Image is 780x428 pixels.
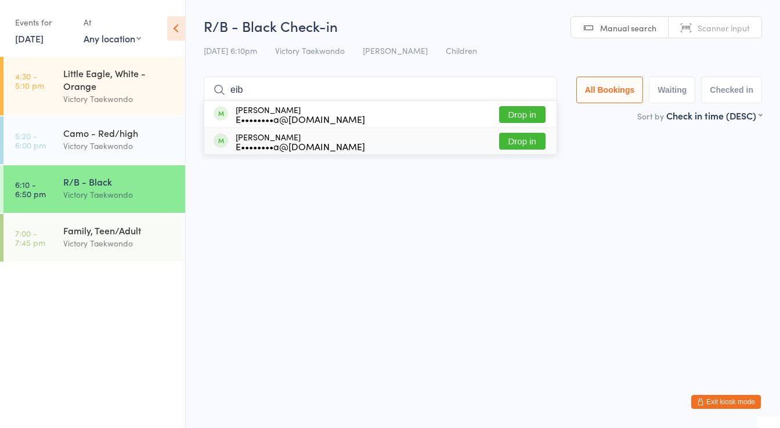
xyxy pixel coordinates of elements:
label: Sort by [637,110,664,122]
time: 6:10 - 6:50 pm [15,180,46,198]
span: Manual search [600,22,656,34]
a: 6:10 -6:50 pmR/B - BlackVictory Taekwondo [3,165,185,213]
span: Children [446,45,477,56]
span: [PERSON_NAME] [363,45,428,56]
time: 5:20 - 6:00 pm [15,131,46,150]
div: Check in time (DESC) [666,109,762,122]
input: Search [204,77,557,103]
button: Drop in [499,106,546,123]
div: At [84,13,141,32]
button: Checked in [701,77,762,103]
a: [DATE] [15,32,44,45]
a: 7:00 -7:45 pmFamily, Teen/AdultVictory Taekwondo [3,214,185,262]
div: Victory Taekwondo [63,188,175,201]
div: Family, Teen/Adult [63,224,175,237]
div: E••••••••a@[DOMAIN_NAME] [236,114,365,124]
div: E••••••••a@[DOMAIN_NAME] [236,142,365,151]
span: Victory Taekwondo [275,45,345,56]
a: 4:30 -5:10 pmLittle Eagle, White - OrangeVictory Taekwondo [3,57,185,115]
div: Little Eagle, White - Orange [63,67,175,92]
span: Scanner input [698,22,750,34]
div: Victory Taekwondo [63,92,175,106]
div: [PERSON_NAME] [236,105,365,124]
div: Camo - Red/high [63,126,175,139]
button: Drop in [499,133,546,150]
div: Victory Taekwondo [63,237,175,250]
div: Victory Taekwondo [63,139,175,153]
div: R/B - Black [63,175,175,188]
span: [DATE] 6:10pm [204,45,257,56]
time: 7:00 - 7:45 pm [15,228,45,247]
a: 5:20 -6:00 pmCamo - Red/highVictory Taekwondo [3,117,185,164]
div: [PERSON_NAME] [236,132,365,151]
button: Waiting [649,77,695,103]
div: Any location [84,32,141,45]
div: Events for [15,13,72,32]
h2: R/B - Black Check-in [204,16,762,35]
button: All Bookings [576,77,644,103]
time: 4:30 - 5:10 pm [15,71,44,90]
button: Exit kiosk mode [691,395,761,409]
